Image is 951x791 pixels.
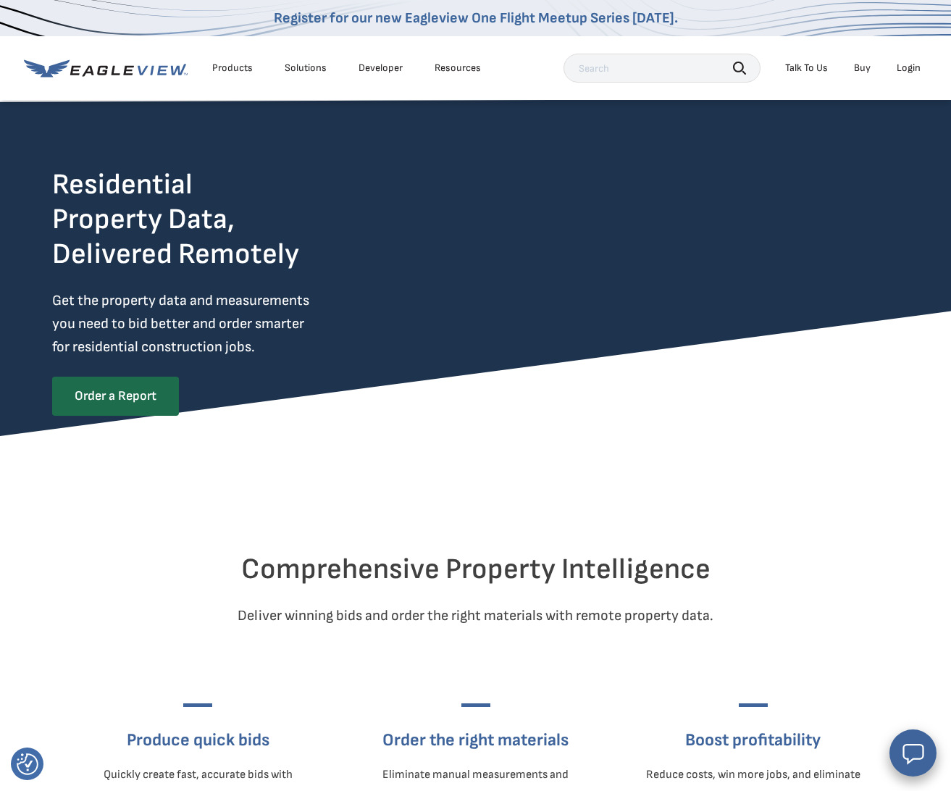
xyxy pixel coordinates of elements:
h3: Boost profitability [632,729,874,752]
img: Revisit consent button [17,753,38,775]
div: Login [897,62,921,75]
a: Order a Report [52,377,179,416]
div: Talk To Us [785,62,828,75]
a: Buy [854,62,871,75]
h2: Residential Property Data, Delivered Remotely [52,167,299,272]
p: Get the property data and measurements you need to bid better and order smarter for residential c... [52,289,369,359]
p: Deliver winning bids and order the right materials with remote property data. [52,604,900,627]
div: Products [212,62,253,75]
button: Open chat window [889,729,937,777]
input: Search [564,54,761,83]
h3: Produce quick bids [87,729,309,752]
div: Solutions [285,62,327,75]
a: Register for our new Eagleview One Flight Meetup Series [DATE]. [274,9,678,27]
div: Resources [435,62,481,75]
button: Consent Preferences [17,753,38,775]
a: Developer [359,62,403,75]
h2: Comprehensive Property Intelligence [52,552,900,587]
h3: Order the right materials [358,729,593,752]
